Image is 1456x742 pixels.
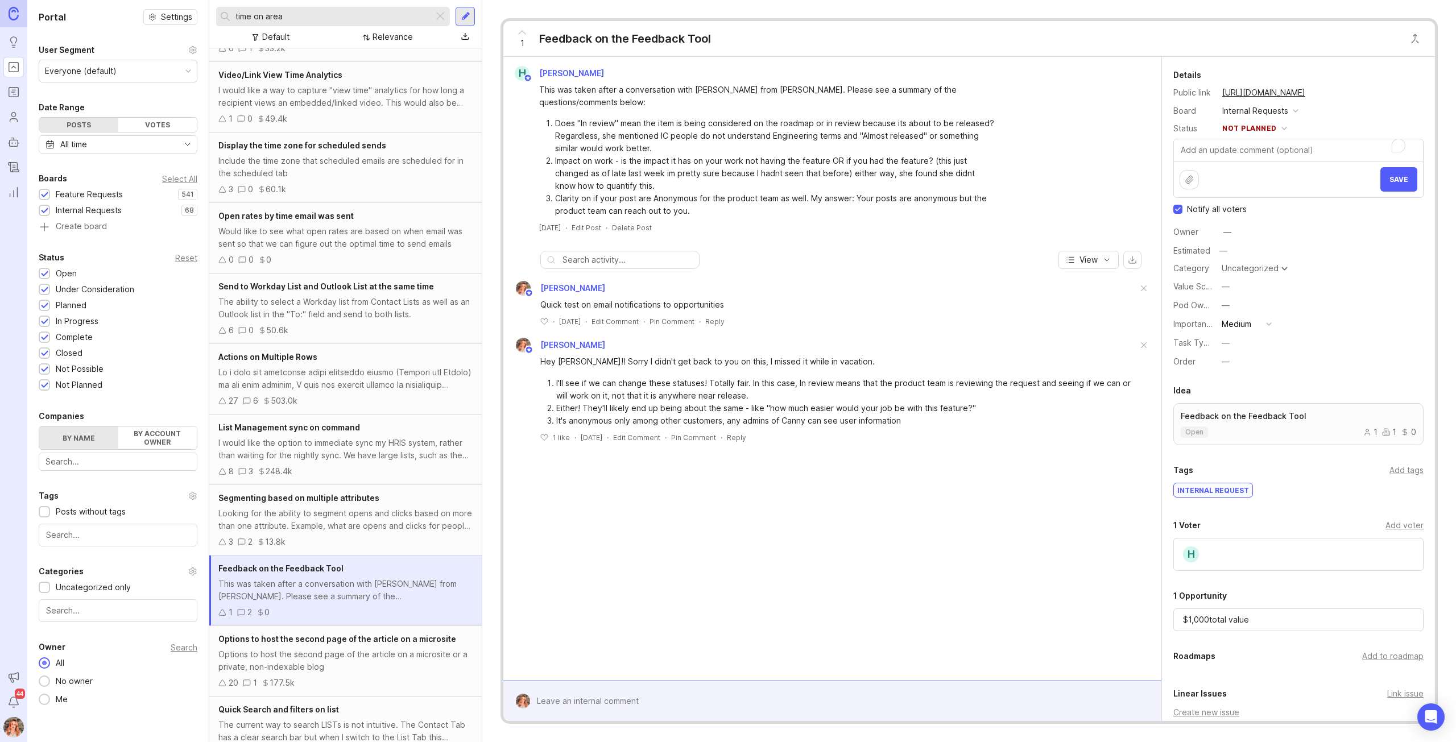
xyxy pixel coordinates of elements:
button: Announcements [3,667,24,687]
div: 0 [266,254,271,266]
span: Settings [161,11,192,23]
a: List Management sync on commandI would like the option to immediate sync my HRIS system, rather t... [209,414,482,485]
img: Bronwen W [512,694,534,708]
div: · [585,317,587,326]
div: Status [1173,122,1213,135]
label: Task Type [1173,338,1214,347]
img: Bronwen W [512,338,535,353]
div: 0 [247,113,253,125]
span: Segmenting based on multiple attributes [218,493,379,503]
div: 0 [249,324,254,337]
div: 2 [248,536,253,548]
span: Send to Workday List and Outlook List at the same time [218,281,434,291]
div: 0 [1401,428,1416,436]
div: I would like the option to immediate sync my HRIS system, rather than waiting for the nightly syn... [218,437,473,462]
div: Reply [727,433,746,442]
div: Date Range [39,101,85,114]
div: Not Possible [56,363,104,375]
span: [PERSON_NAME] [539,68,604,78]
div: Relevance [373,31,413,43]
div: · [553,317,555,326]
div: No owner [50,675,98,687]
div: Public link [1173,86,1213,99]
li: Does "In review" mean the item is being considered on the roadmap or in review because its about ... [555,117,994,155]
div: 503.0k [271,395,297,407]
div: 3 [229,536,233,548]
time: [DATE] [559,317,581,326]
div: $ 1,000 total value [1173,608,1424,631]
div: All [50,657,70,669]
span: Open rates by time email was sent [218,211,354,221]
div: H [515,66,530,81]
div: Tags [1173,463,1193,477]
input: Search activity... [562,254,693,266]
div: Edit Comment [591,317,639,326]
div: 33.2k [265,42,286,55]
button: Settings [143,9,197,25]
div: Delete Post [612,223,652,233]
div: 1 [1363,428,1378,436]
label: By account owner [118,426,197,449]
div: 1 [249,42,253,55]
div: Owner [1173,226,1213,238]
div: This was taken after a conversation with [PERSON_NAME] from [PERSON_NAME]. Please see a summary o... [539,84,994,109]
a: Options to host the second page of the article on a micrositeOptions to host the second page of t... [209,626,482,697]
span: Notify all voters [1187,204,1247,215]
div: 6 [229,42,234,55]
div: Complete [56,331,93,343]
a: Users [3,107,24,127]
div: — [1223,226,1231,238]
div: Hey [PERSON_NAME]!! Sorry I didn't get back to you on this, I missed it while in vacation. [540,355,995,368]
div: This was taken after a conversation with [PERSON_NAME] from [PERSON_NAME]. Please see a summary o... [218,578,473,603]
p: 541 [181,190,194,199]
img: member badge [525,346,533,354]
div: Companies [39,409,84,423]
p: 68 [185,206,194,215]
div: 27 [229,395,238,407]
img: Canny Home [9,7,19,20]
div: Category [1173,262,1213,275]
a: Ideas [3,32,24,52]
div: 0 [249,254,254,266]
img: member badge [524,74,532,82]
div: 248.4k [266,465,292,478]
div: · [565,223,567,233]
div: Posts [39,118,118,132]
div: — [1222,355,1230,368]
div: Internal Request [1174,483,1252,497]
div: Create new issue [1173,706,1424,719]
a: Create board [39,222,197,233]
a: Feedback on the Feedback ToolThis was taken after a conversation with [PERSON_NAME] from [PERSON_... [209,556,482,626]
div: Roadmaps [1173,649,1215,663]
div: Pin Comment [650,317,694,326]
div: Estimated [1173,247,1210,255]
a: H[PERSON_NAME] [508,66,613,81]
a: [URL][DOMAIN_NAME] [1219,85,1309,100]
div: Medium [1222,318,1251,330]
svg: toggle icon [179,140,197,149]
div: Default [262,31,289,43]
span: View [1079,254,1098,266]
li: It's anonymous only among other customers, any admins of Canny can see user information [556,414,1137,427]
div: 6 [253,395,258,407]
div: · [606,223,607,233]
div: I would like a way to capture "view time" analytics for how long a recipient views an embedded/li... [218,84,473,109]
input: Search... [46,604,190,617]
div: Uncategorized [1222,264,1279,272]
div: 6 [229,324,234,337]
p: open [1185,428,1203,437]
div: In Progress [56,315,98,328]
a: Open rates by time email was sentWould like to see what open rates are based on when email was se... [209,203,482,273]
div: 1 [253,677,257,689]
div: Looking for the ability to segment opens and clicks based on more than one attribute. Example, wh... [218,507,473,532]
label: Pod Ownership [1173,300,1231,310]
textarea: To enrich screen reader interactions, please activate Accessibility in Grammarly extension settings [1174,139,1423,161]
div: 60.1k [266,183,286,196]
li: Clarity on if your post are Anonymous for the product team as well. My answer: Your posts are ano... [555,192,994,217]
div: Owner [39,640,65,654]
div: Pin Comment [671,433,716,442]
input: Search... [46,529,190,541]
div: Linear Issues [1173,687,1227,700]
div: Edit Comment [613,433,660,442]
div: All time [60,138,87,151]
